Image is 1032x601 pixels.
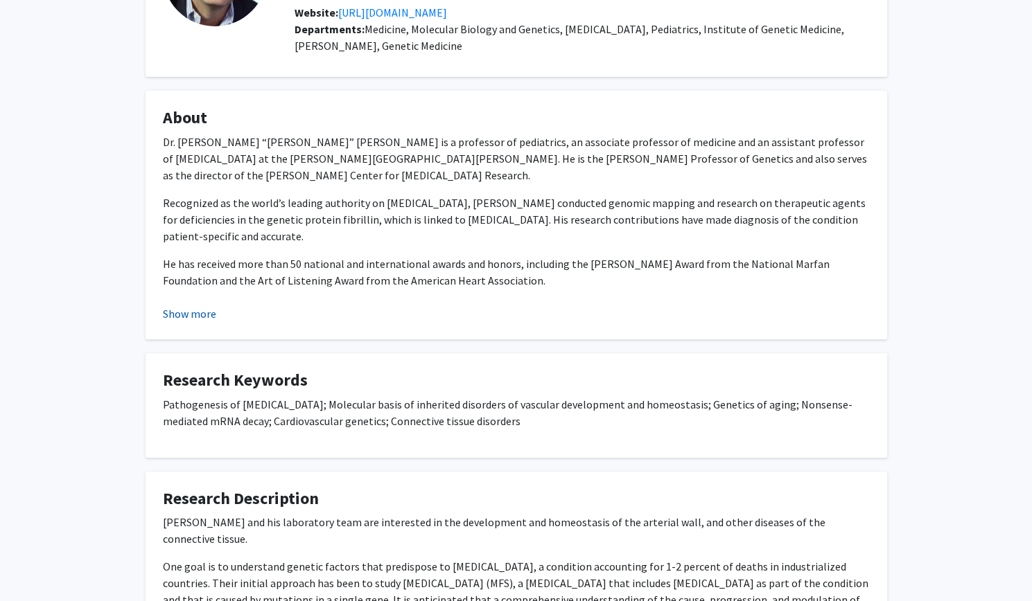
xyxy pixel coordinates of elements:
a: Opens in a new tab [338,6,447,19]
p: [PERSON_NAME] and his laboratory team are interested in the development and homeostasis of the ar... [163,514,870,547]
h4: About [163,108,870,128]
h4: Research Description [163,489,870,509]
span: Medicine, Molecular Biology and Genetics, [MEDICAL_DATA], Pediatrics, Institute of Genetic Medici... [295,22,844,53]
b: Departments: [295,22,365,36]
button: Show more [163,305,216,322]
iframe: Chat [10,539,59,591]
p: Dr. [PERSON_NAME] “[PERSON_NAME]” [PERSON_NAME] is a professor of pediatrics, an associate profes... [163,134,870,183]
p: Recognized as the world’s leading authority on [MEDICAL_DATA], [PERSON_NAME] conducted genomic ma... [163,195,870,244]
b: Website: [295,6,338,19]
h4: Research Keywords [163,370,870,391]
p: Pathogenesis of [MEDICAL_DATA]; Molecular basis of inherited disorders of vascular development an... [163,396,870,429]
p: He has received more than 50 national and international awards and honors, including the [PERSON_... [163,255,870,289]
